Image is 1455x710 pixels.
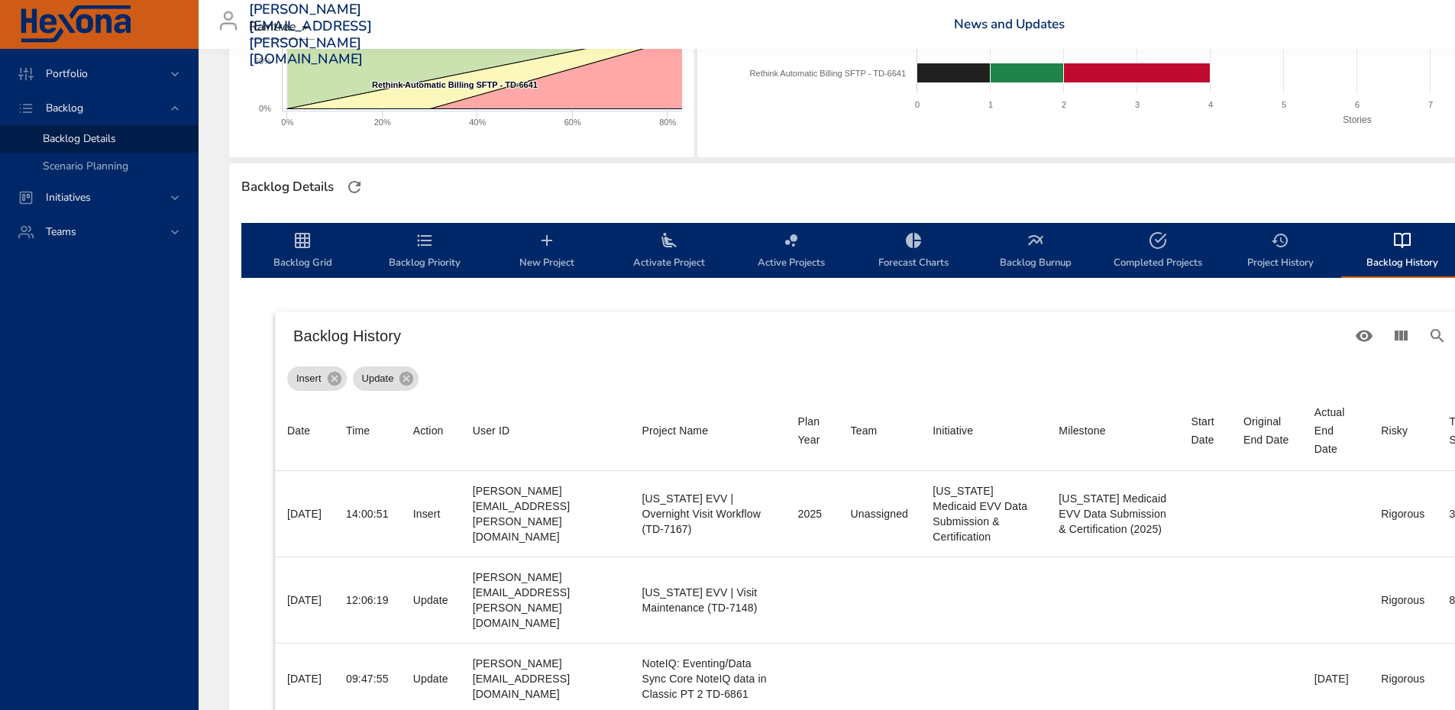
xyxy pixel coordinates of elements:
[1228,231,1332,272] span: Project History
[1059,491,1166,537] div: [US_STATE] Medicaid EVV Data Submission & Certification (2025)
[43,159,128,173] span: Scenario Planning
[1381,506,1424,521] div: Rigorous
[287,592,322,608] div: [DATE]
[1062,100,1066,109] text: 2
[1208,100,1213,109] text: 4
[933,483,1034,544] div: [US_STATE] Medicaid EVV Data Submission & Certification
[473,421,618,440] span: User ID
[1343,115,1371,125] text: Stories
[1428,100,1433,109] text: 7
[34,190,103,205] span: Initiatives
[43,131,116,146] span: Backlog Details
[413,421,444,440] div: Sort
[984,231,1088,272] span: Backlog Burnup
[1381,592,1424,608] div: Rigorous
[617,231,721,272] span: Activate Project
[495,231,599,272] span: New Project
[473,421,510,440] div: Sort
[798,412,826,449] div: Plan Year
[287,421,310,440] div: Date
[1243,412,1290,449] div: Original End Date
[954,15,1065,33] a: News and Updates
[1381,421,1424,440] span: Risky
[473,483,618,544] div: [PERSON_NAME][EMAIL_ADDRESS][PERSON_NAME][DOMAIN_NAME]
[249,15,315,40] div: Raintree
[287,366,347,391] div: Insert
[798,412,826,449] div: Sort
[287,671,322,686] div: [DATE]
[1314,671,1356,686] div: [DATE]
[346,421,370,440] div: Time
[915,100,920,109] text: 0
[413,421,448,440] span: Action
[18,5,133,44] img: Hexona
[851,421,878,440] div: Sort
[251,231,354,272] span: Backlog Grid
[1346,318,1382,354] button: Standard Views
[413,506,448,521] div: Insert
[413,671,448,686] div: Update
[642,421,708,440] div: Project Name
[374,118,391,127] text: 20%
[1381,421,1408,440] div: Sort
[1381,421,1408,440] div: Risky
[642,585,773,615] div: [US_STATE] EVV | Visit Maintenance (TD-7148)
[1282,100,1286,109] text: 5
[469,118,486,127] text: 40%
[933,421,1034,440] span: Initiative
[413,421,444,440] div: Action
[293,324,1346,348] h6: Backlog History
[287,371,331,386] span: Insert
[346,592,389,608] div: 12:06:19
[373,231,477,272] span: Backlog Priority
[353,371,403,386] span: Update
[1243,412,1290,449] div: Sort
[34,224,89,239] span: Teams
[1350,231,1454,272] span: Backlog History
[259,104,271,113] text: 0%
[287,421,322,440] span: Date
[739,231,843,272] span: Active Projects
[1314,403,1356,458] div: Sort
[372,80,538,89] text: Rethink Automatic Billing SFTP - TD-6641
[346,421,389,440] span: Time
[413,592,448,608] div: Update
[988,100,993,109] text: 1
[1191,412,1219,449] div: Sort
[1382,318,1419,354] button: View Columns
[346,671,389,686] div: 09:47:55
[343,176,366,198] button: Refresh Page
[1059,421,1166,440] span: Milestone
[659,118,676,127] text: 80%
[346,506,389,521] div: 14:00:51
[1059,421,1105,440] div: Milestone
[642,421,708,440] div: Sort
[353,366,419,391] div: Update
[473,570,618,631] div: [PERSON_NAME][EMAIL_ADDRESS][PERSON_NAME][DOMAIN_NAME]
[1355,100,1360,109] text: 6
[642,421,773,440] span: Project Name
[473,421,510,440] div: User ID
[798,506,826,521] div: 2025
[851,421,909,440] span: Team
[851,506,909,521] div: Unassigned
[1191,412,1219,449] div: Start Date
[34,66,100,81] span: Portfolio
[237,175,338,199] div: Backlog Details
[642,491,773,537] div: [US_STATE] EVV | Overnight Visit Workflow (TD-7167)
[564,118,581,127] text: 60%
[346,421,370,440] div: Sort
[287,506,322,521] div: [DATE]
[1135,100,1140,109] text: 3
[933,421,973,440] div: Sort
[1314,403,1356,458] div: Actual End Date
[1059,421,1105,440] div: Sort
[249,2,372,67] h3: [PERSON_NAME][EMAIL_ADDRESS][PERSON_NAME][DOMAIN_NAME]
[281,118,293,127] text: 0%
[851,421,878,440] div: Team
[287,421,310,440] div: Sort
